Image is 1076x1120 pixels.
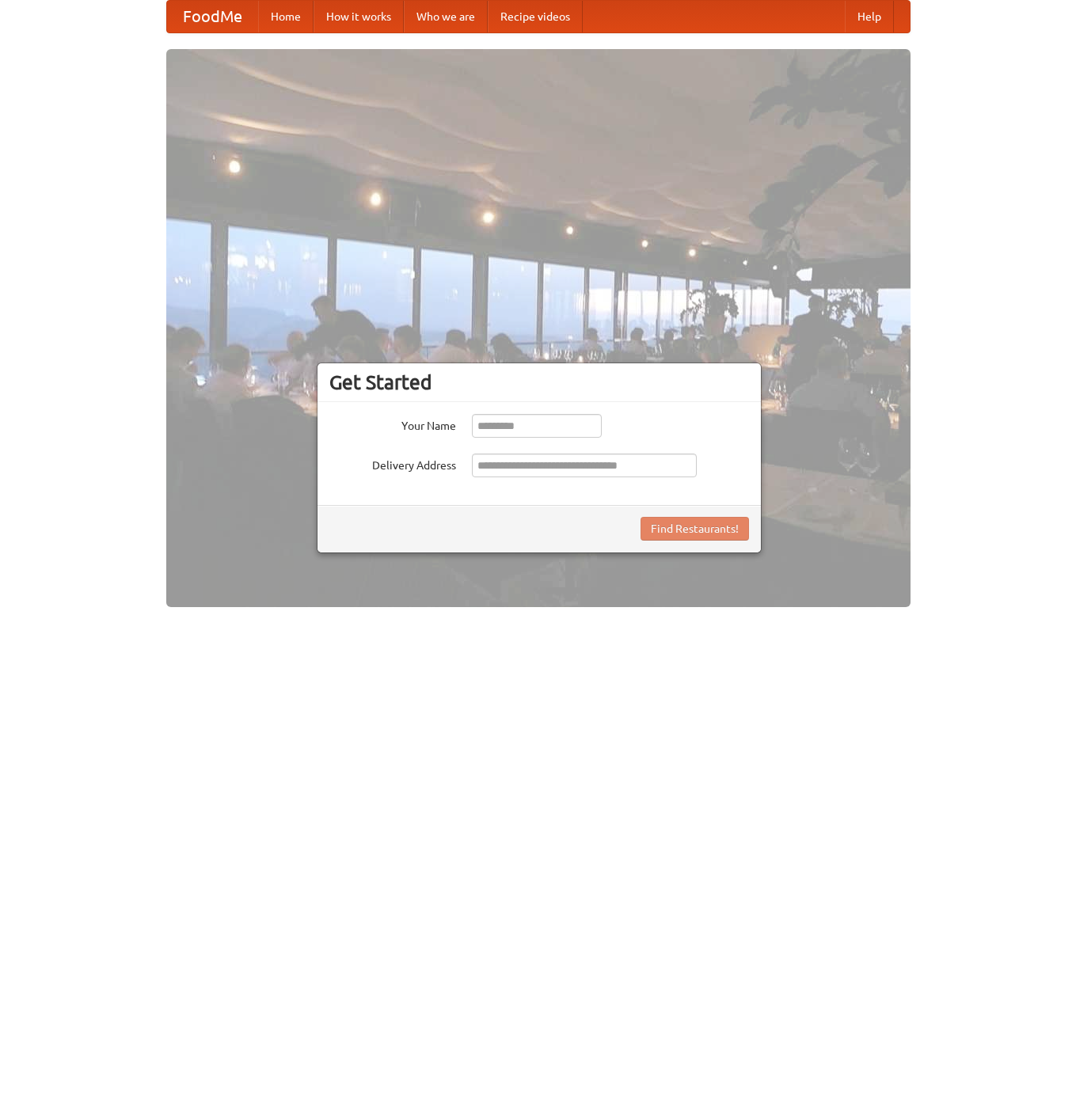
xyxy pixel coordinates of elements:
[314,1,404,32] a: How it works
[329,454,456,473] label: Delivery Address
[329,370,749,394] h3: Get Started
[488,1,583,32] a: Recipe videos
[845,1,894,32] a: Help
[404,1,488,32] a: Who we are
[329,414,456,434] label: Your Name
[641,517,749,541] button: Find Restaurants!
[258,1,314,32] a: Home
[167,1,258,32] a: FoodMe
